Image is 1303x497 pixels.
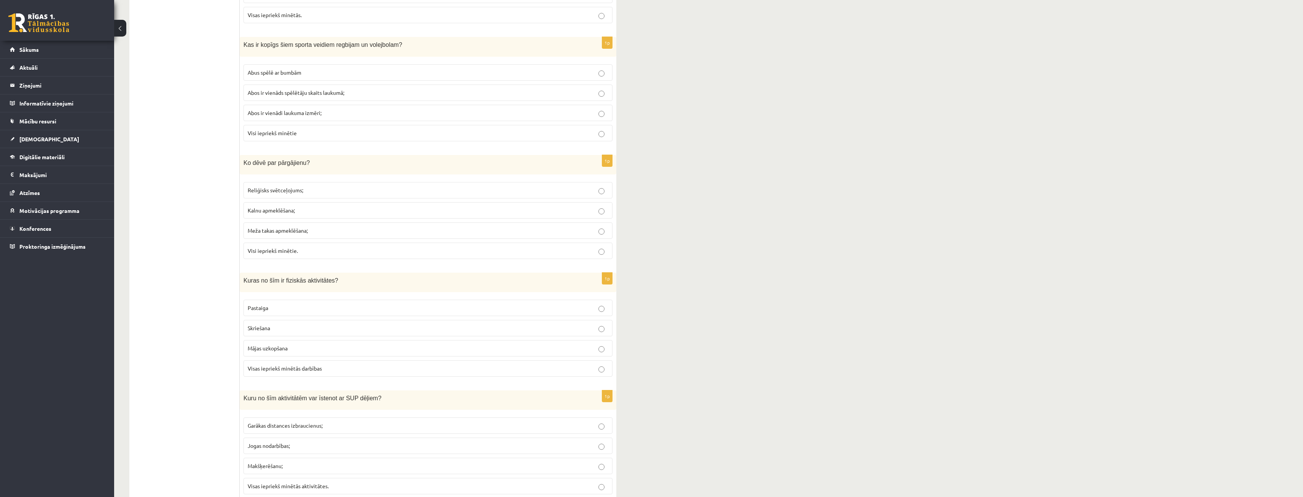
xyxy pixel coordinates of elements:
[243,277,338,284] span: Kuras no šīm ir fiziskās aktivitātes?
[10,166,105,184] a: Maksājumi
[248,109,321,116] span: Abos ir vienādi laukuma izmēri;
[598,111,605,117] input: Abos ir vienādi laukuma izmēri;
[248,207,295,214] span: Kalnu apmeklēšana;
[19,243,86,250] span: Proktoringa izmēģinājums
[602,390,613,402] p: 1p
[248,187,303,193] span: Reliģisks svētceļojums;
[248,304,268,311] span: Pastaiga
[19,77,105,94] legend: Ziņojumi
[598,444,605,450] input: Jogas nodarbības;
[248,129,297,136] span: Visi iepriekš minētie
[248,422,323,429] span: Garākas distances izbraucienus;
[598,13,605,19] input: Visas iepriekš minētās.
[10,148,105,166] a: Digitālie materiāli
[10,41,105,58] a: Sākums
[248,365,322,372] span: Visas iepriekš minētās darbības
[10,184,105,201] a: Atzīmes
[598,229,605,235] input: Meža takas apmeklēšana;
[10,112,105,130] a: Mācību resursi
[10,77,105,94] a: Ziņojumi
[598,484,605,490] input: Visas iepriekš minētās aktivitātes.
[598,423,605,430] input: Garākas distances izbraucienus;
[10,94,105,112] a: Informatīvie ziņojumi
[598,346,605,352] input: Mājas uzkopšana
[19,94,105,112] legend: Informatīvie ziņojumi
[243,42,402,48] span: Kas ir kopīgs šiem sporta veidiem regbijam un volejbolam?
[598,366,605,372] input: Visas iepriekš minētās darbības
[19,166,105,184] legend: Maksājumi
[19,136,79,142] span: [DEMOGRAPHIC_DATA]
[248,442,290,449] span: Jogas nodarbības;
[598,131,605,137] input: Visi iepriekš minētie
[10,220,105,237] a: Konferences
[19,118,56,125] span: Mācību resursi
[10,130,105,148] a: [DEMOGRAPHIC_DATA]
[10,238,105,255] a: Proktoringa izmēģinājums
[598,70,605,77] input: Abus spēlē ar bumbām
[248,89,344,96] span: Abos ir vienāds spēlētāju skaits laukumā;
[248,69,301,76] span: Abus spēlē ar bumbām
[248,247,298,254] span: Visi iepriekš minētie.
[19,207,80,214] span: Motivācijas programma
[598,208,605,214] input: Kalnu apmeklēšana;
[243,160,310,166] span: Ko dēvē par pārgājienu?
[19,225,51,232] span: Konferences
[10,59,105,76] a: Aktuāli
[8,13,69,32] a: Rīgas 1. Tālmācības vidusskola
[598,188,605,194] input: Reliģisks svētceļojums;
[19,153,65,160] span: Digitālie materiāli
[19,189,40,196] span: Atzīmes
[248,11,302,18] span: Visas iepriekš minētās.
[248,483,329,489] span: Visas iepriekš minētās aktivitātes.
[598,91,605,97] input: Abos ir vienāds spēlētāju skaits laukumā;
[598,249,605,255] input: Visi iepriekš minētie.
[598,306,605,312] input: Pastaiga
[10,202,105,219] a: Motivācijas programma
[602,37,613,49] p: 1p
[602,155,613,167] p: 1p
[19,64,38,71] span: Aktuāli
[248,345,288,352] span: Mājas uzkopšana
[19,46,39,53] span: Sākums
[602,272,613,284] p: 1p
[243,395,382,401] span: Kuru no šīm aktivitātēm var īstenot ar SUP dēļiem?
[248,227,308,234] span: Meža takas apmeklēšana;
[598,326,605,332] input: Skriešana
[248,462,283,469] span: Makšķerēšanu;
[248,324,270,331] span: Skriešana
[598,464,605,470] input: Makšķerēšanu;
